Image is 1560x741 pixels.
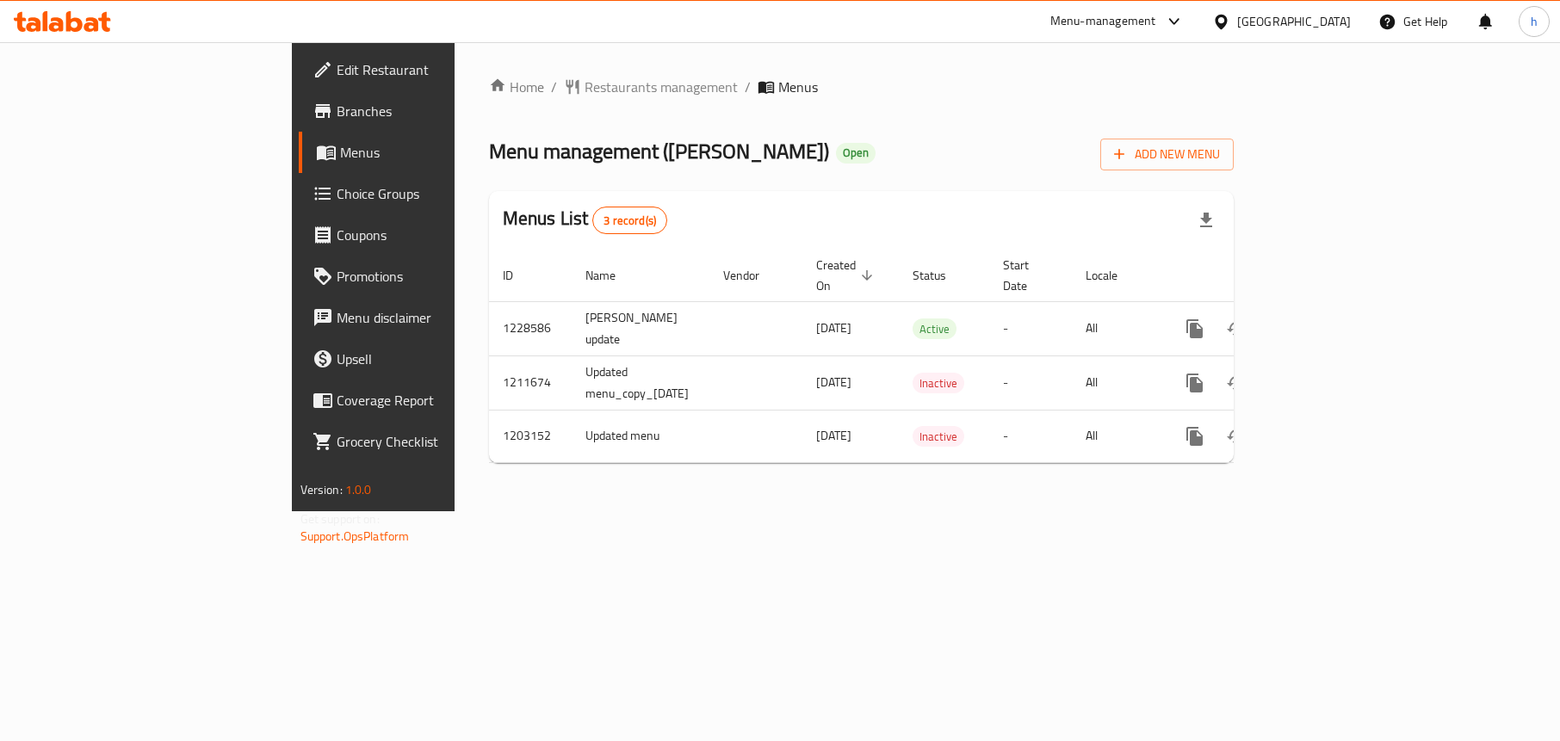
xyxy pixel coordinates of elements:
[337,431,539,452] span: Grocery Checklist
[1216,308,1257,349] button: Change Status
[913,374,964,393] span: Inactive
[745,77,751,97] li: /
[913,373,964,393] div: Inactive
[816,255,878,296] span: Created On
[299,214,553,256] a: Coupons
[299,297,553,338] a: Menu disclaimer
[913,265,969,286] span: Status
[337,307,539,328] span: Menu disclaimer
[337,390,539,411] span: Coverage Report
[989,355,1072,410] td: -
[299,132,553,173] a: Menus
[913,426,964,447] div: Inactive
[337,349,539,369] span: Upsell
[299,256,553,297] a: Promotions
[551,77,557,97] li: /
[1003,255,1051,296] span: Start Date
[913,319,956,339] span: Active
[299,90,553,132] a: Branches
[836,145,876,160] span: Open
[1216,416,1257,457] button: Change Status
[1185,200,1227,241] div: Export file
[1114,144,1220,165] span: Add New Menu
[337,225,539,245] span: Coupons
[1072,410,1161,462] td: All
[345,479,372,501] span: 1.0.0
[299,173,553,214] a: Choice Groups
[816,424,851,447] span: [DATE]
[592,207,667,234] div: Total records count
[1100,139,1234,170] button: Add New Menu
[1531,12,1538,31] span: h
[816,371,851,393] span: [DATE]
[585,265,638,286] span: Name
[489,77,1235,97] nav: breadcrumb
[1216,362,1257,404] button: Change Status
[1161,250,1353,302] th: Actions
[300,479,343,501] span: Version:
[816,317,851,339] span: [DATE]
[299,49,553,90] a: Edit Restaurant
[1086,265,1140,286] span: Locale
[1072,301,1161,355] td: All
[913,427,964,447] span: Inactive
[489,132,829,170] span: Menu management ( [PERSON_NAME] )
[564,77,738,97] a: Restaurants management
[572,355,709,410] td: Updated menu_copy_[DATE]
[572,301,709,355] td: [PERSON_NAME] update
[300,525,410,547] a: Support.OpsPlatform
[1174,308,1216,349] button: more
[1072,355,1161,410] td: All
[337,183,539,204] span: Choice Groups
[1174,362,1216,404] button: more
[1174,416,1216,457] button: more
[299,421,553,462] a: Grocery Checklist
[337,101,539,121] span: Branches
[1237,12,1351,31] div: [GEOGRAPHIC_DATA]
[337,266,539,287] span: Promotions
[503,206,667,234] h2: Menus List
[337,59,539,80] span: Edit Restaurant
[503,265,535,286] span: ID
[585,77,738,97] span: Restaurants management
[836,143,876,164] div: Open
[300,508,380,530] span: Get support on:
[340,142,539,163] span: Menus
[299,338,553,380] a: Upsell
[989,410,1072,462] td: -
[989,301,1072,355] td: -
[572,410,709,462] td: Updated menu
[778,77,818,97] span: Menus
[593,213,666,229] span: 3 record(s)
[723,265,782,286] span: Vendor
[1050,11,1156,32] div: Menu-management
[299,380,553,421] a: Coverage Report
[489,250,1353,463] table: enhanced table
